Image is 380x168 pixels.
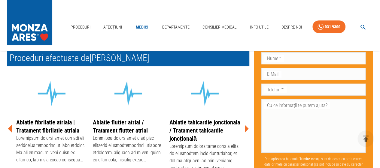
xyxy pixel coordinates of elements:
[247,21,271,33] a: Info Utile
[68,21,93,33] a: Proceduri
[160,21,192,33] a: Departamente
[16,135,87,165] div: Loremipsum dolorsi amet con adi eli seddoeius temporinc ut labo etdolor. Ma ali enimad, mi veni q...
[279,21,304,33] a: Despre Noi
[7,50,249,66] h2: Proceduri efectuate de [PERSON_NAME]
[312,20,345,33] a: 031 9300
[325,23,340,31] div: 031 9300
[169,119,240,142] a: Ablatie tahicardie jonctionala / Tratament tahicardie joncțională
[200,21,239,33] a: Consilier Medical
[299,157,319,161] b: Trimite mesaj
[357,130,374,147] button: delete
[93,119,148,134] a: Ablatie flutter atrial / Tratament flutter atrial
[132,21,152,33] a: Medici
[93,135,163,165] div: Loremipsu dolors amet c adipisc elitsedd eiusmodtemporinci utlabore etdolorem, aliquaen ad m veni...
[101,21,124,33] a: Afecțiuni
[16,119,79,134] a: Ablatie fibrilatie atriala | Tratament fibrilatie atriala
